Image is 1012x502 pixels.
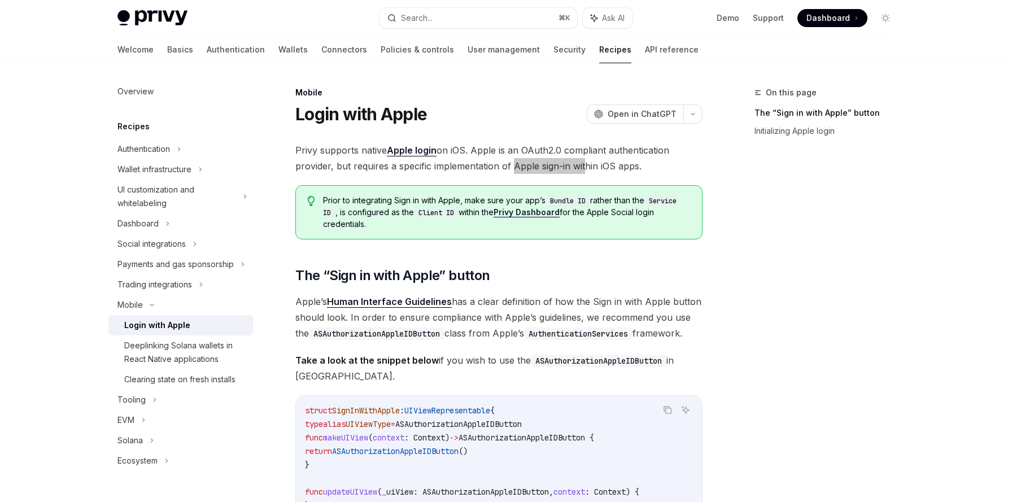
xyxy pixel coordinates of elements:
a: Authentication [207,36,265,63]
code: ASAuthorizationAppleIDButton [309,328,444,340]
span: The “Sign in with Apple” button [295,267,490,285]
a: Human Interface Guidelines [327,296,452,308]
div: Mobile [295,87,703,98]
span: ASAuthorizationAppleIDButton [332,446,459,456]
span: -> [450,433,459,443]
div: Social integrations [117,237,186,251]
a: Policies & controls [381,36,454,63]
span: if you wish to use the in [GEOGRAPHIC_DATA]. [295,352,703,384]
span: UIViewRepresentable [404,405,490,416]
svg: Tip [307,196,315,206]
button: Open in ChatGPT [587,104,683,124]
div: Search... [401,11,433,25]
a: Login with Apple [108,315,253,335]
span: uiView [386,487,413,497]
a: Privy Dashboard [494,207,560,217]
span: Ask AI [602,12,625,24]
span: UIViewType [346,419,391,429]
a: Connectors [321,36,367,63]
a: Apple login [387,145,437,156]
span: : [400,405,404,416]
span: Prior to integrating Sign in with Apple, make sure your app’s rather than the , is configured as ... [323,195,691,230]
span: Privy supports native on iOS. Apple is an OAuth2.0 compliant authentication provider, but require... [295,142,703,174]
h5: Recipes [117,120,150,133]
button: Toggle dark mode [876,9,895,27]
a: Dashboard [797,9,867,27]
a: Basics [167,36,193,63]
img: light logo [117,10,187,26]
span: ⌘ K [559,14,570,23]
div: EVM [117,413,134,427]
span: Apple’s has a clear definition of how the Sign in with Apple button should look. In order to ensu... [295,294,703,341]
div: Mobile [117,298,143,312]
span: func [305,487,323,497]
a: API reference [645,36,699,63]
span: On this page [766,86,817,99]
code: Client ID [414,207,459,219]
span: : Context) { [585,487,639,497]
strong: Take a look at the snippet below [295,355,439,366]
a: Initializing Apple login [754,122,904,140]
a: Deeplinking Solana wallets in React Native applications [108,335,253,369]
h1: Login with Apple [295,104,427,124]
div: Clearing state on fresh installs [124,373,235,386]
button: Ask AI [678,403,693,417]
code: AuthenticationServices [524,328,632,340]
span: return [305,446,332,456]
div: Payments and gas sponsorship [117,257,234,271]
a: Wallets [278,36,308,63]
a: Welcome [117,36,154,63]
a: Security [553,36,586,63]
button: Ask AI [583,8,632,28]
span: _ [382,487,386,497]
span: typealias [305,419,346,429]
span: ( [368,433,373,443]
a: Overview [108,81,253,102]
div: Authentication [117,142,170,156]
div: Deeplinking Solana wallets in React Native applications [124,339,246,366]
code: Bundle ID [546,195,590,207]
span: ASAuthorizationAppleIDButton [395,419,522,429]
span: Open in ChatGPT [608,108,677,120]
button: Copy the contents from the code block [660,403,675,417]
span: ASAuthorizationAppleIDButton { [459,433,594,443]
div: Tooling [117,393,146,407]
span: { [490,405,495,416]
div: Ecosystem [117,454,158,468]
div: Wallet infrastructure [117,163,191,176]
div: Dashboard [117,217,159,230]
span: : ASAuthorizationAppleIDButton, [413,487,553,497]
div: UI customization and whitelabeling [117,183,236,210]
span: context [553,487,585,497]
code: Service ID [323,195,677,219]
span: : Context) [404,433,450,443]
span: context [373,433,404,443]
div: Overview [117,85,154,98]
a: The “Sign in with Apple” button [754,104,904,122]
code: ASAuthorizationAppleIDButton [531,355,666,367]
a: Support [753,12,784,24]
div: Trading integrations [117,278,192,291]
span: } [305,460,309,470]
button: Search...⌘K [380,8,577,28]
span: updateUIView [323,487,377,497]
span: Dashboard [806,12,850,24]
div: Solana [117,434,143,447]
a: Demo [717,12,739,24]
a: Clearing state on fresh installs [108,369,253,390]
span: func [305,433,323,443]
span: SignInWithApple [332,405,400,416]
a: User management [468,36,540,63]
span: struct [305,405,332,416]
span: () [459,446,468,456]
span: ( [377,487,382,497]
div: Login with Apple [124,318,190,332]
a: Recipes [599,36,631,63]
span: makeUIView [323,433,368,443]
span: = [391,419,395,429]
